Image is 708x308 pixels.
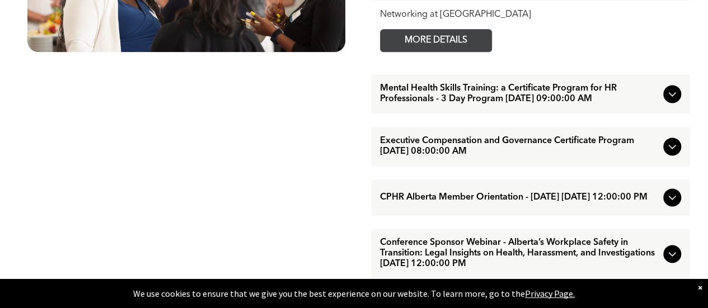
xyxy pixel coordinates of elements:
[380,238,659,269] span: Conference Sponsor Webinar - Alberta’s Workplace Safety in Transition: Legal Insights on Health, ...
[380,136,659,157] span: Executive Compensation and Governance Certificate Program [DATE] 08:00:00 AM
[392,30,480,51] span: MORE DETAILS
[380,192,659,203] span: CPHR Alberta Member Orientation - [DATE] [DATE] 12:00:00 PM
[525,288,575,299] a: Privacy Page.
[380,29,492,52] a: MORE DETAILS
[698,282,702,293] div: Dismiss notification
[380,10,681,20] div: Networking at [GEOGRAPHIC_DATA]
[380,83,659,105] span: Mental Health Skills Training: a Certificate Program for HR Professionals - 3 Day Program [DATE] ...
